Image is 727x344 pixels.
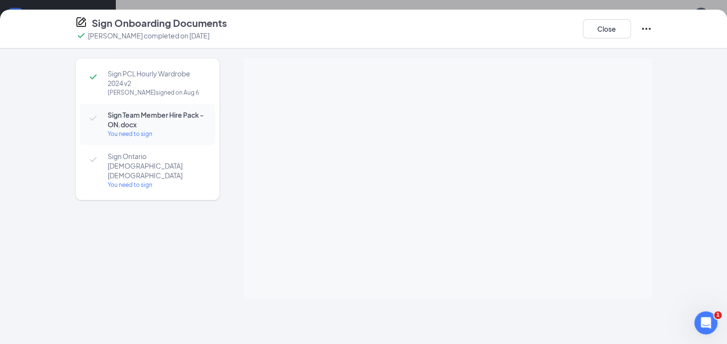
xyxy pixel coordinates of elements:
[641,23,652,35] svg: Ellipses
[108,151,206,180] span: Sign Ontario [DEMOGRAPHIC_DATA] [DEMOGRAPHIC_DATA]
[583,19,631,38] button: Close
[108,69,206,88] span: Sign PCL Hourly Wardrobe 2024 v2
[75,30,87,41] svg: Checkmark
[87,154,99,165] svg: Checkmark
[108,180,206,190] div: You need to sign
[88,31,209,40] p: [PERSON_NAME] completed on [DATE]
[92,16,227,30] h4: Sign Onboarding Documents
[108,110,206,129] span: Sign Team Member Hire Pack - ON.docx
[108,129,206,139] div: You need to sign
[108,88,206,98] div: [PERSON_NAME] signed on Aug 6
[714,311,722,319] span: 1
[694,311,717,334] iframe: Intercom live chat
[87,112,99,124] svg: Checkmark
[87,71,99,83] svg: Checkmark
[75,16,87,28] svg: CompanyDocumentIcon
